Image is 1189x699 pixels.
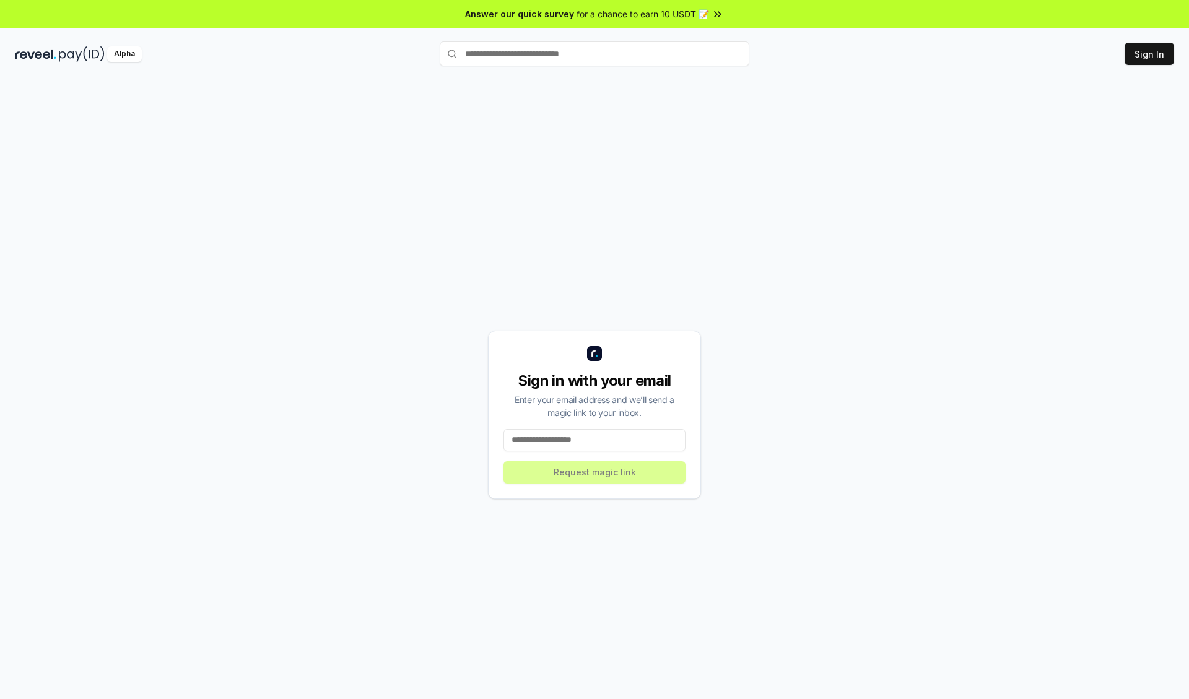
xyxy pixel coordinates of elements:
div: Alpha [107,46,142,62]
div: Sign in with your email [503,371,686,391]
div: Enter your email address and we’ll send a magic link to your inbox. [503,393,686,419]
button: Sign In [1125,43,1174,65]
img: pay_id [59,46,105,62]
img: logo_small [587,346,602,361]
img: reveel_dark [15,46,56,62]
span: Answer our quick survey [465,7,574,20]
span: for a chance to earn 10 USDT 📝 [577,7,709,20]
